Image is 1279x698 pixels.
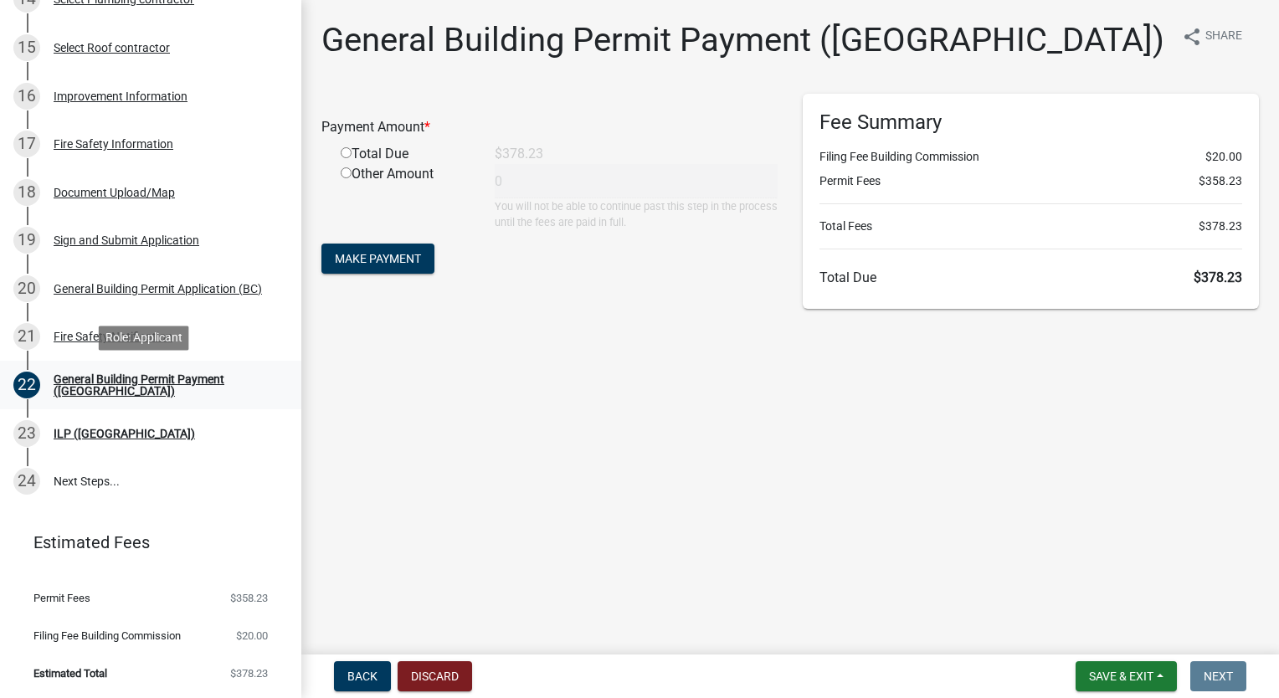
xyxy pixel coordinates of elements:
[321,20,1164,60] h1: General Building Permit Payment ([GEOGRAPHIC_DATA])
[1076,661,1177,691] button: Save & Exit
[13,227,40,254] div: 19
[13,420,40,447] div: 23
[819,269,1242,285] h6: Total Due
[819,218,1242,235] li: Total Fees
[13,179,40,206] div: 18
[13,526,275,559] a: Estimated Fees
[54,428,195,439] div: ILP ([GEOGRAPHIC_DATA])
[13,372,40,398] div: 22
[398,661,472,691] button: Discard
[33,593,90,603] span: Permit Fees
[13,131,40,157] div: 17
[1089,670,1153,683] span: Save & Exit
[1190,661,1246,691] button: Next
[328,164,482,230] div: Other Amount
[13,34,40,61] div: 15
[1199,172,1242,190] span: $358.23
[1194,269,1242,285] span: $378.23
[347,670,378,683] span: Back
[54,138,173,150] div: Fire Safety Information
[1205,148,1242,166] span: $20.00
[1182,27,1202,47] i: share
[230,593,268,603] span: $358.23
[99,326,189,350] div: Role: Applicant
[230,668,268,679] span: $378.23
[819,172,1242,190] li: Permit Fees
[335,252,421,265] span: Make Payment
[328,144,482,164] div: Total Due
[309,117,790,137] div: Payment Amount
[54,283,262,295] div: General Building Permit Application (BC)
[54,187,175,198] div: Document Upload/Map
[54,90,187,102] div: Improvement Information
[1205,27,1242,47] span: Share
[819,110,1242,135] h6: Fee Summary
[1199,218,1242,235] span: $378.23
[334,661,391,691] button: Back
[54,373,275,397] div: General Building Permit Payment ([GEOGRAPHIC_DATA])
[54,42,170,54] div: Select Roof contractor
[54,234,199,246] div: Sign and Submit Application
[13,323,40,350] div: 21
[819,148,1242,166] li: Filing Fee Building Commission
[236,630,268,641] span: $20.00
[1204,670,1233,683] span: Next
[13,275,40,302] div: 20
[13,468,40,495] div: 24
[33,668,107,679] span: Estimated Total
[33,630,181,641] span: Filing Fee Building Commission
[1169,20,1256,53] button: shareShare
[321,244,434,274] button: Make Payment
[13,83,40,110] div: 16
[54,331,172,342] div: Fire Safety Notification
